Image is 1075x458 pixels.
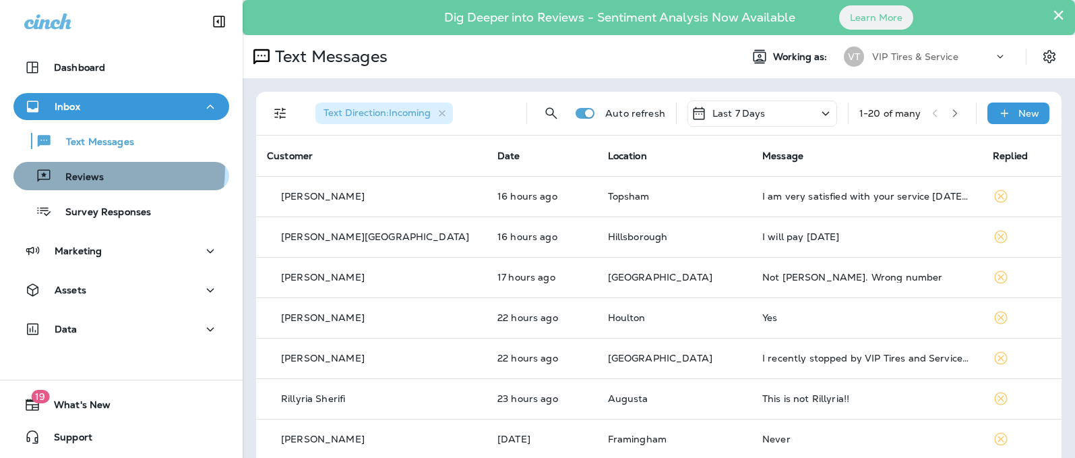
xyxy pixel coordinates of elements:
button: Support [13,424,229,451]
button: 19What's New [13,391,229,418]
button: Text Messages [13,127,229,155]
p: Sep 30, 2025 05:54 PM [497,272,586,283]
span: Augusta [608,393,648,405]
p: [PERSON_NAME] [281,353,365,364]
p: Sep 30, 2025 12:39 PM [497,312,586,323]
span: What's New [40,399,111,416]
p: Dashboard [54,62,105,73]
div: I am very satisfied with your service today. Thank you [762,191,971,202]
span: Customer [267,150,313,162]
span: Replied [993,150,1028,162]
div: Never [762,434,971,445]
button: Collapse Sidebar [200,8,238,35]
p: Sep 30, 2025 06:43 PM [497,231,586,242]
span: Houlton [608,312,646,324]
p: Sep 30, 2025 07:05 PM [497,191,586,202]
p: Last 7 Days [712,108,766,119]
button: Learn More [839,5,913,30]
span: Hillsborough [608,231,668,243]
p: Auto refresh [605,108,665,119]
p: [PERSON_NAME] [281,312,365,323]
p: Sep 30, 2025 12:32 PM [497,353,586,364]
p: [PERSON_NAME] [281,434,365,445]
span: Topsham [608,190,650,202]
p: [PERSON_NAME] [281,191,365,202]
button: Assets [13,277,229,304]
div: 1 - 20 of many [859,108,921,119]
button: Dashboard [13,54,229,81]
p: [PERSON_NAME][GEOGRAPHIC_DATA] [281,231,469,242]
button: Survey Responses [13,197,229,225]
span: Date [497,150,520,162]
span: Working as: [773,51,830,63]
p: Reviews [52,171,104,184]
p: Text Messages [53,136,134,149]
p: Sep 30, 2025 12:10 PM [497,393,586,404]
p: Survey Responses [52,206,151,219]
p: VIP Tires & Service [872,51,958,62]
div: This is not Rillyria!! [762,393,971,404]
div: Not roland. Wrong number [762,272,971,283]
p: Text Messages [270,47,388,67]
p: Inbox [55,101,80,112]
button: Inbox [13,93,229,120]
p: Rillyria Sherifi [281,393,345,404]
p: Dig Deeper into Reviews - Sentiment Analysis Now Available [405,16,834,20]
p: [PERSON_NAME] [281,272,365,283]
div: Yes [762,312,971,323]
span: 19 [31,390,49,403]
p: Marketing [55,246,102,256]
button: Marketing [13,237,229,264]
div: VT [844,47,864,67]
span: [GEOGRAPHIC_DATA] [608,352,712,364]
p: Sep 30, 2025 10:15 AM [497,434,586,445]
p: Data [55,324,78,335]
span: Support [40,432,92,448]
div: I recently stopped by VIP Tires and Service with a minor problem. The service manager looked unde... [762,353,971,364]
span: Framingham [608,433,667,445]
div: Text Direction:Incoming [315,103,453,124]
span: Text Direction : Incoming [324,107,431,119]
div: I will pay tomorrow [762,231,971,242]
button: Close [1052,4,1065,26]
p: Assets [55,285,86,295]
button: Data [13,316,229,343]
p: New [1018,108,1039,119]
button: Reviews [13,162,229,190]
button: Filters [267,100,294,127]
span: [GEOGRAPHIC_DATA] [608,271,712,283]
button: Search Messages [538,100,565,127]
span: Message [762,150,803,162]
span: Location [608,150,647,162]
button: Settings [1037,45,1062,69]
